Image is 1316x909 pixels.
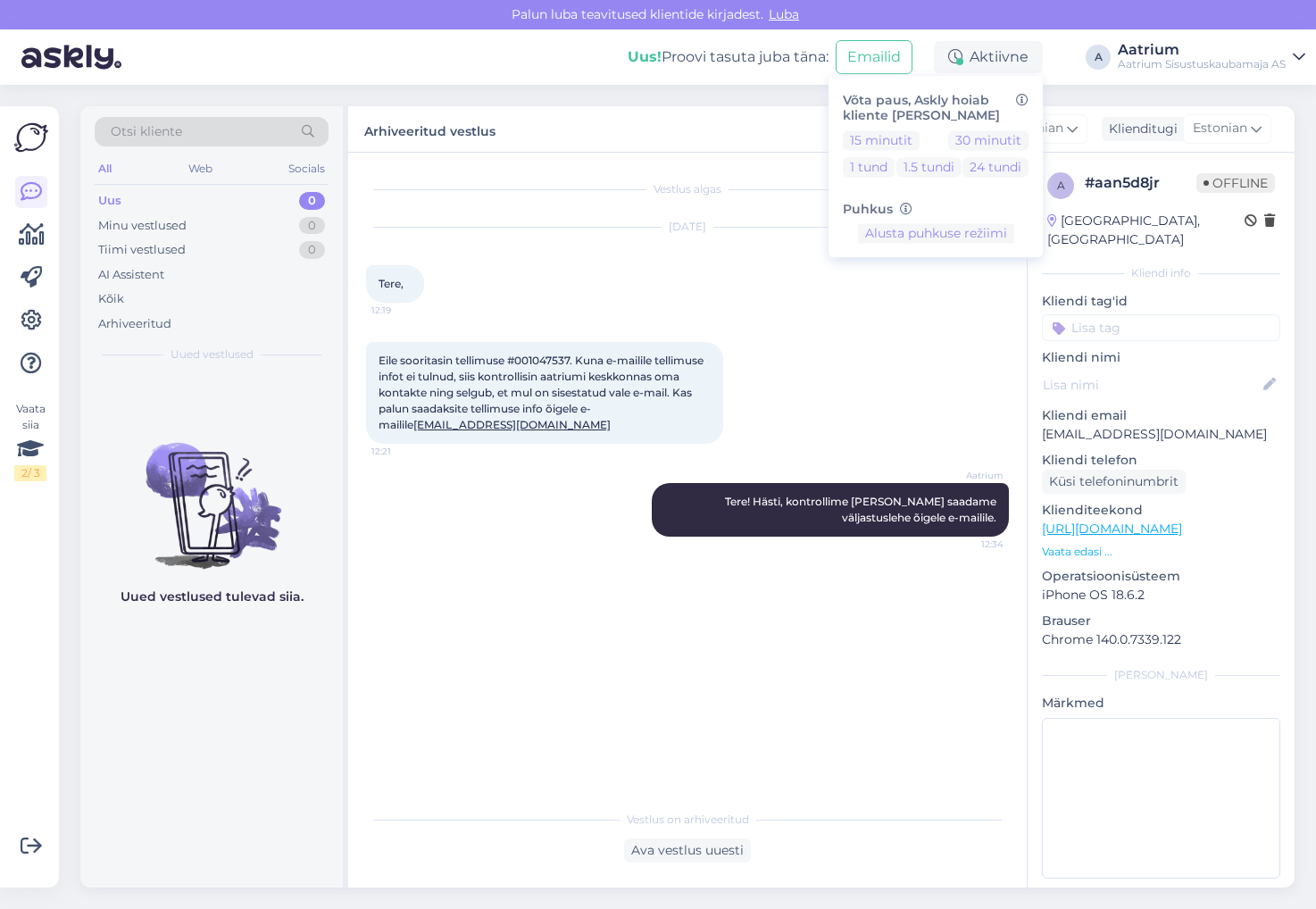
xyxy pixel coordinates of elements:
img: Askly Logo [14,121,48,154]
span: Offline [1196,173,1275,193]
span: a [1057,179,1065,192]
img: No chats [80,411,343,571]
div: Vestlus algas [366,181,1009,197]
p: Uued vestlused tulevad siia. [121,588,304,606]
div: # aan5d8jr [1085,172,1196,194]
p: Märkmed [1042,694,1280,713]
div: Arhiveeritud [98,315,171,333]
button: 1.5 tundi [896,157,962,177]
div: [PERSON_NAME] [1042,667,1280,683]
a: AatriumAatrium Sisustuskaubamaja AS [1118,43,1305,71]
p: Chrome 140.0.7339.122 [1042,630,1280,649]
p: Vaata edasi ... [1042,544,1280,560]
span: Estonian [1193,119,1247,138]
p: iPhone OS 18.6.2 [1042,586,1280,605]
span: 12:19 [371,304,438,317]
div: Aatrium [1118,43,1286,57]
span: Tere! Hästi, kontrollime [PERSON_NAME] saadame väljastuslehe õigele e-mailile. [725,495,999,524]
div: Aktiivne [934,41,1043,73]
div: 0 [299,241,325,259]
div: 2 / 3 [14,465,46,481]
div: Vaata siia [14,401,46,481]
h6: Puhkus [843,202,1029,217]
div: Uus [98,192,121,210]
span: Otsi kliente [111,122,182,141]
div: 0 [299,192,325,210]
div: Küsi telefoninumbrit [1042,470,1186,494]
p: Kliendi tag'id [1042,292,1280,311]
p: Kliendi telefon [1042,451,1280,470]
div: Minu vestlused [98,217,187,235]
h6: Võta paus, Askly hoiab kliente [PERSON_NAME] [843,93,1029,123]
p: Operatsioonisüsteem [1042,567,1280,586]
span: Tere, [379,277,404,290]
button: Alusta puhkuse režiimi [858,224,1014,244]
div: A [1086,45,1111,70]
div: AI Assistent [98,266,164,284]
div: [GEOGRAPHIC_DATA], [GEOGRAPHIC_DATA] [1047,212,1245,249]
a: [URL][DOMAIN_NAME] [1042,521,1182,537]
span: Uued vestlused [171,346,254,363]
button: 1 tund [843,157,895,177]
button: 24 tundi [962,157,1029,177]
div: Klienditugi [1102,120,1178,138]
div: [DATE] [366,219,1009,235]
button: 30 minutit [948,130,1029,150]
div: Kliendi info [1042,265,1280,281]
p: Kliendi email [1042,406,1280,425]
div: Proovi tasuta juba täna: [628,46,829,68]
button: 15 minutit [843,130,920,150]
div: Socials [285,157,329,180]
button: Emailid [836,40,912,74]
input: Lisa nimi [1043,375,1260,395]
span: 12:34 [937,538,1004,551]
p: [EMAIL_ADDRESS][DOMAIN_NAME] [1042,425,1280,444]
div: 0 [299,217,325,235]
div: Aatrium Sisustuskaubamaja AS [1118,57,1286,71]
div: Tiimi vestlused [98,241,186,259]
p: Brauser [1042,612,1280,630]
a: [EMAIL_ADDRESS][DOMAIN_NAME] [413,418,611,431]
span: Luba [763,6,804,22]
span: Eile sooritasin tellimuse #001047537. Kuna e-mailile tellimuse infot ei tulnud, siis kontrollisin... [379,354,706,431]
input: Lisa tag [1042,314,1280,341]
div: Kõik [98,290,124,308]
div: Ava vestlus uuesti [624,838,751,863]
div: Web [185,157,216,180]
p: Klienditeekond [1042,501,1280,520]
span: 12:21 [371,445,438,458]
label: Arhiveeritud vestlus [364,117,496,141]
b: Uus! [628,48,662,65]
span: Aatrium [937,469,1004,482]
p: Kliendi nimi [1042,348,1280,367]
span: Vestlus on arhiveeritud [627,812,749,828]
div: All [95,157,115,180]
